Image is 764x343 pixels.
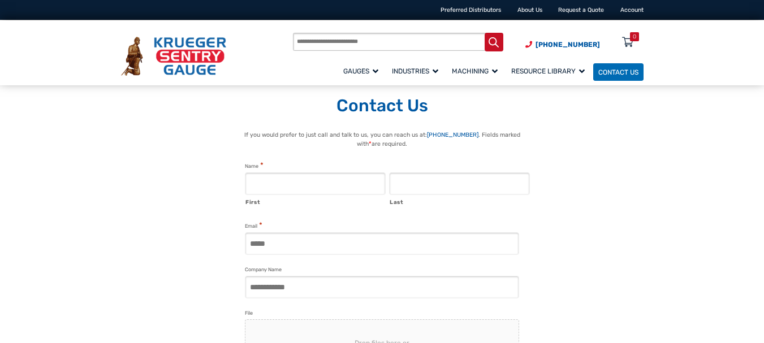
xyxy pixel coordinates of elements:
[234,131,530,149] p: If you would prefer to just call and talk to us, you can reach us at: . Fields marked with are re...
[121,95,644,117] h1: Contact Us
[620,6,644,14] a: Account
[392,67,438,75] span: Industries
[447,62,506,81] a: Machining
[245,161,264,171] legend: Name
[441,6,501,14] a: Preferred Distributors
[452,67,498,75] span: Machining
[245,266,282,274] label: Company Name
[343,67,378,75] span: Gauges
[517,6,542,14] a: About Us
[338,62,387,81] a: Gauges
[506,62,593,81] a: Resource Library
[387,62,447,81] a: Industries
[121,37,226,76] img: Krueger Sentry Gauge
[525,40,600,50] a: Phone Number (920) 434-8860
[558,6,604,14] a: Request a Quote
[390,196,530,207] label: Last
[536,41,600,49] span: [PHONE_NUMBER]
[245,309,253,318] label: File
[245,196,386,207] label: First
[598,68,638,76] span: Contact Us
[511,67,585,75] span: Resource Library
[633,32,636,41] div: 0
[593,63,644,81] a: Contact Us
[427,131,478,138] a: [PHONE_NUMBER]
[245,221,262,231] label: Email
